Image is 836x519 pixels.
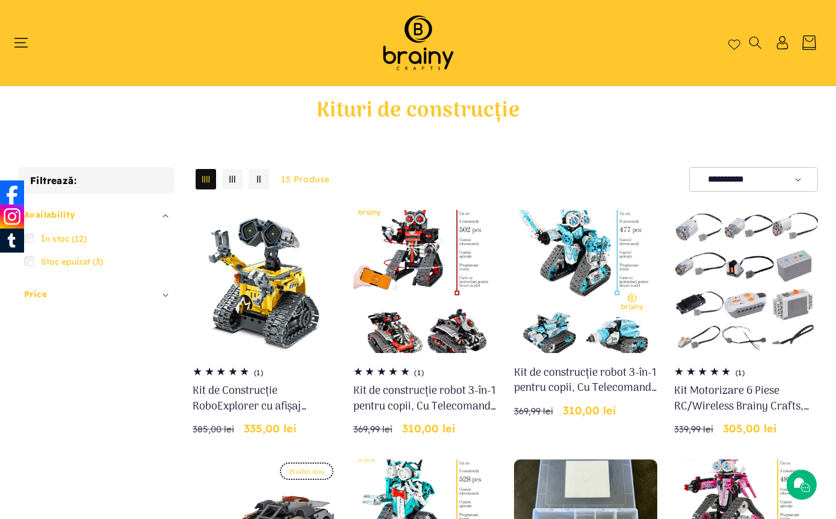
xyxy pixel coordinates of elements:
[728,37,740,49] a: Wishlist page link
[18,101,818,122] h1: Kituri de construcție
[18,282,175,307] summary: Price
[674,384,818,414] a: Kit Motorizare 6 Piese RC/Wireless Brainy Crafts, Compatibil LEGO - Transformă-ți construcțiile î...
[367,12,469,73] img: Brainy Crafts
[24,209,76,220] span: Availability
[793,476,811,494] img: Chat icon
[353,384,497,414] a: Kit de construcție robot 3-în-1 pentru copii, Cu Telecomandă și Aplicație de codare pentru Robot/...
[514,366,658,396] a: Kit de construcție robot 3-în-1 pentru copii, Cu Telecomandă și Aplicație de codare pentru Robot/...
[281,174,330,185] span: 15 produse
[24,289,47,299] span: Price
[748,36,763,49] summary: Căutați
[193,384,336,414] a: Kit de Construcție RoboExplorer cu afișaj electronic Programabil 3-in-1 RC & App - iM.Master (8060)
[41,233,87,244] span: În stoc (12)
[41,256,103,267] span: Stoc epuizat (3)
[19,36,34,49] summary: Meniu
[18,203,175,227] summary: Availability (0 selectat)
[18,167,175,194] h2: Filtrează:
